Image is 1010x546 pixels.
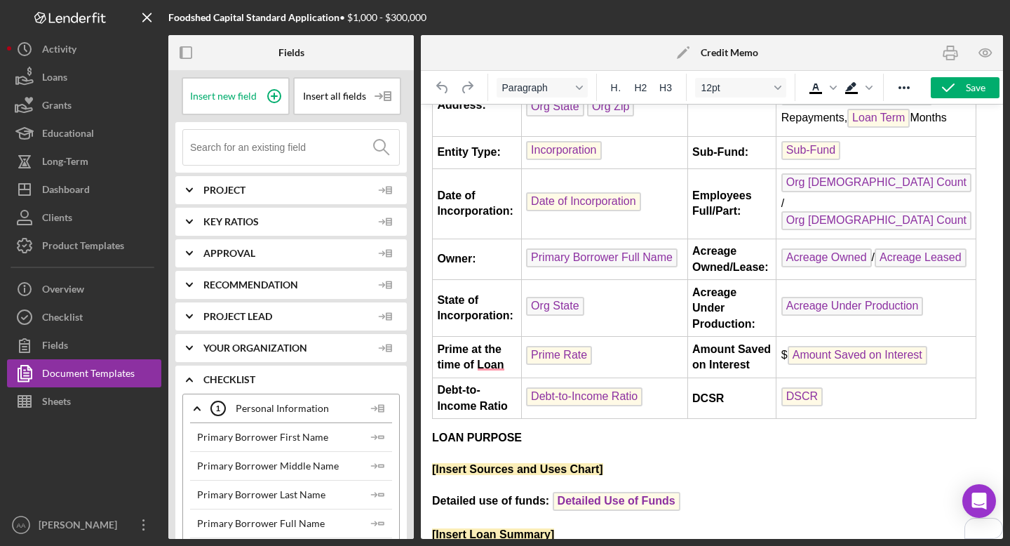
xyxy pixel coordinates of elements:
span: Amount Saved on Interest [367,241,506,260]
span: Project [203,185,372,196]
div: Primary Borrower Last Name [197,489,325,500]
span: Debt-to-Income Ratio [105,283,222,302]
span: Primary Borrower Full Name [105,144,257,163]
button: Educational [7,119,161,147]
span: 12pt [701,82,769,93]
button: Dashboard [7,175,161,204]
div: Primary Borrower First Name [197,432,328,443]
button: Heading 3 [654,78,678,98]
strong: Entity Type: [16,41,79,53]
div: • $1,000 - $300,000 [168,12,426,23]
span: Acreage Under Production [361,192,503,211]
span: Acreage Leased [454,144,546,163]
span: Org State [105,192,163,211]
strong: Sub-Fund: [271,41,328,53]
span: Loan Term [426,4,489,23]
span: H3 [659,82,672,93]
button: Heading 2 [628,78,653,98]
strong: Employees Full/Part: [271,85,330,112]
div: Primary Borrower Full Name [197,518,325,529]
div: Sheets [42,387,71,419]
div: Dashboard [42,175,90,207]
td: $ [356,232,555,274]
div: Clients [42,204,72,235]
div: Educational [42,119,94,151]
span: Acreage Owned [361,144,451,163]
button: Activity [7,35,161,63]
button: Save [931,77,999,98]
span: H2 [634,82,647,93]
strong: [Insert Sources and Uses Chart] [11,359,182,371]
strong: Detailed use of funds: [11,390,128,402]
span: Org [DEMOGRAPHIC_DATA] Count [361,69,551,88]
strong: DCSR [271,288,303,300]
strong: Date of Incorporation: [16,85,92,112]
span: Project Lead [203,311,372,322]
span: Your Organization [203,342,372,354]
strong: Prime at the time of Loan [16,239,83,266]
span: Key Ratios [203,216,372,227]
button: Clients [7,204,161,232]
text: AA [17,521,26,529]
strong: Acreage Owned/Lease: [271,140,347,168]
span: Incorporation [105,36,180,55]
div: Loans [42,63,67,95]
button: Fields [7,331,161,359]
button: Heading 1 [605,78,628,98]
strong: Acreage Under Production: [271,182,335,225]
td: / [356,64,555,134]
div: Document Templates [42,359,135,391]
span: Checklist [203,374,400,385]
div: Checklist [42,303,83,335]
button: Format Paragraph [497,78,588,98]
div: Activity [42,35,76,67]
button: Long-Term [7,147,161,175]
b: Credit Memo [701,47,758,58]
div: Long-Term [42,147,88,179]
div: Save [966,77,985,98]
button: Grants [7,91,161,119]
input: Search for an existing field [190,130,399,165]
div: Product Templates [42,232,124,263]
span: Prime Rate [105,241,171,260]
td: / [356,134,555,175]
span: H1 [611,82,623,93]
button: Document Templates [7,359,161,387]
strong: Owner: [16,148,55,160]
b: Foodshed Capital Standard Application [168,11,339,23]
span: Org [DEMOGRAPHIC_DATA] Count [361,107,551,126]
div: Text color Black [804,78,839,98]
button: Reveal or hide additional toolbar items [892,78,916,98]
button: Sheets [7,387,161,415]
strong: Debt-to-Income Ratio [16,279,86,307]
span: DSCR [361,283,402,302]
div: [PERSON_NAME] [35,511,126,542]
strong: Amount Saved on Interest [271,239,350,266]
strong: LOAN PURPOSE [11,327,101,339]
button: AA[PERSON_NAME] [7,511,161,539]
span: Date of Incorporation [105,88,220,107]
button: Checklist [7,303,161,331]
button: Overview [7,275,161,303]
div: Grants [42,91,72,123]
span: Approval [203,248,372,259]
button: Undo [431,78,454,98]
div: Primary Borrower Middle Name [197,460,339,472]
button: Font size 12pt [695,78,786,98]
span: Insert new field [190,91,257,102]
button: Loans [7,63,161,91]
span: Recommendation [203,279,372,291]
span: Paragraph [502,82,571,93]
div: Background color Black [840,78,875,98]
button: Product Templates [7,232,161,260]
